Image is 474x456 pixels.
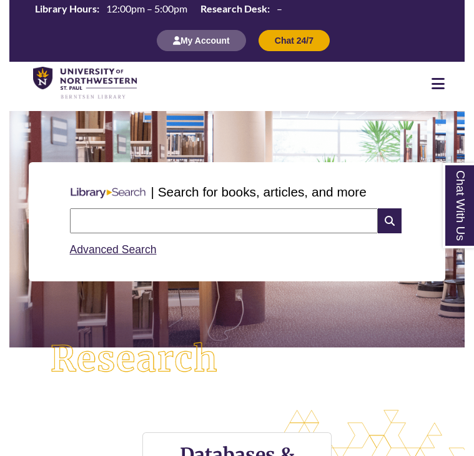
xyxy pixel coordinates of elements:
a: Chat 24/7 [259,35,330,46]
img: UNWSP Library Logo [33,67,137,100]
a: Hours Today [30,2,287,17]
span: – [277,2,282,14]
button: Chat 24/7 [259,30,330,51]
img: Libary Search [65,183,151,204]
button: My Account [157,30,246,51]
table: Hours Today [30,2,287,16]
img: Research [32,324,237,395]
i: Search [378,208,402,233]
th: Research Desk: [195,2,272,16]
a: Advanced Search [70,243,157,256]
p: | Search for books, articles, and more [151,182,367,201]
span: 12:00pm – 5:00pm [106,2,187,14]
th: Library Hours: [30,2,101,16]
a: My Account [157,35,246,46]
